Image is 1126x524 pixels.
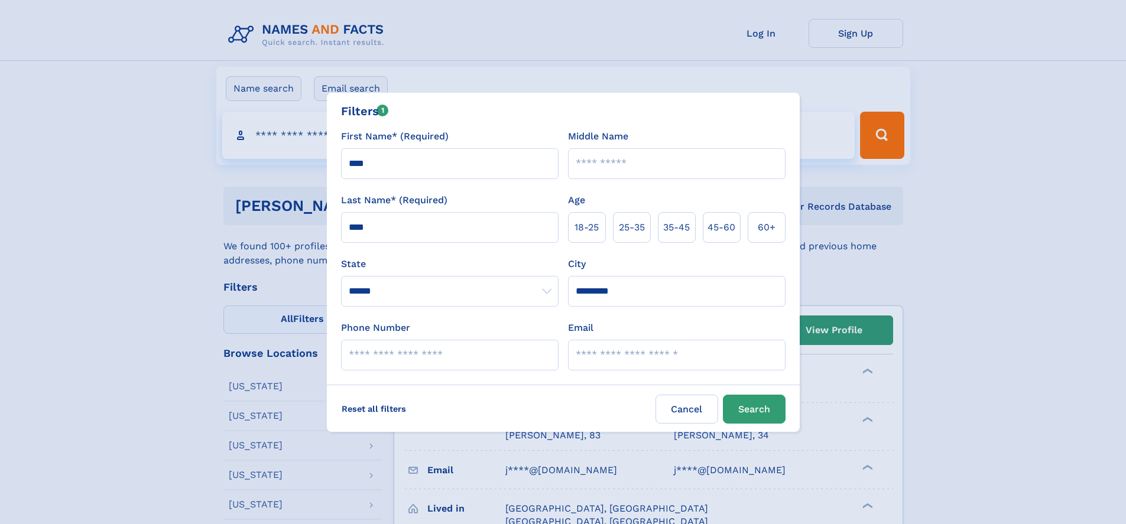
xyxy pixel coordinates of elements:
label: Phone Number [341,321,410,335]
label: Cancel [656,395,718,424]
span: 25‑35 [619,220,645,235]
label: Middle Name [568,129,628,144]
span: 45‑60 [708,220,735,235]
label: Reset all filters [334,395,414,423]
label: City [568,257,586,271]
span: 18‑25 [575,220,599,235]
span: 35‑45 [663,220,690,235]
label: State [341,257,559,271]
span: 60+ [758,220,775,235]
button: Search [723,395,786,424]
div: Filters [341,102,389,120]
label: Age [568,193,585,207]
label: Email [568,321,593,335]
label: First Name* (Required) [341,129,449,144]
label: Last Name* (Required) [341,193,447,207]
